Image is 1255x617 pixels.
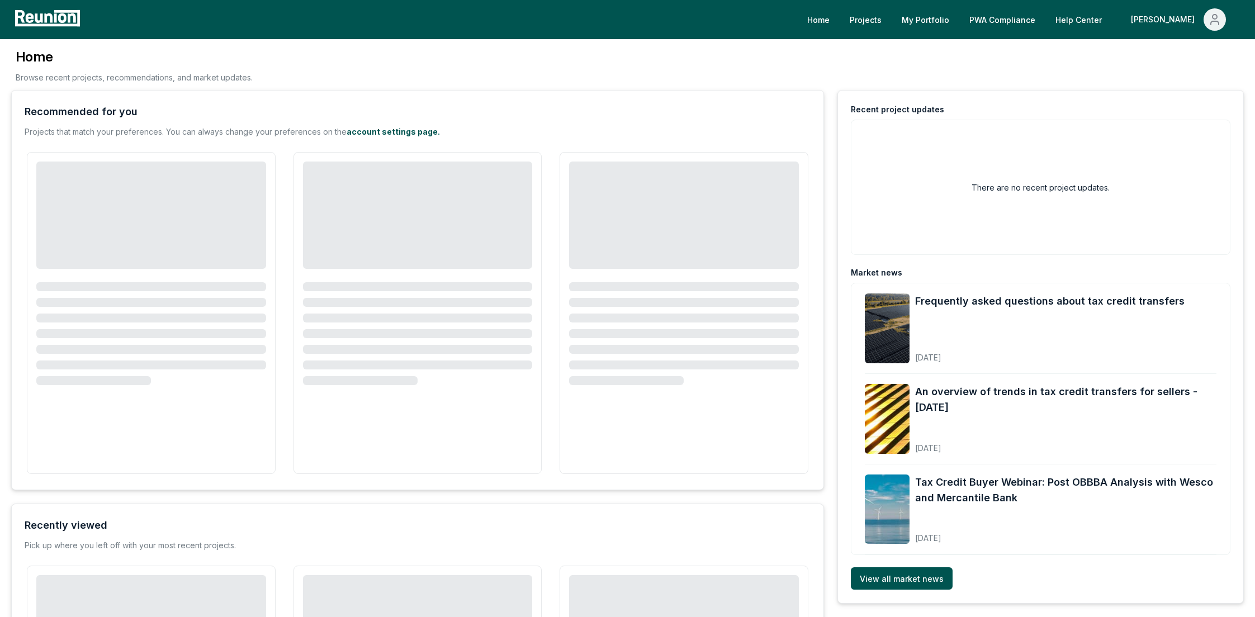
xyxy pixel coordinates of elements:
[16,72,253,83] p: Browse recent projects, recommendations, and market updates.
[972,182,1110,193] h2: There are no recent project updates.
[25,104,138,120] div: Recommended for you
[915,384,1216,415] a: An overview of trends in tax credit transfers for sellers - [DATE]
[865,384,910,454] img: An overview of trends in tax credit transfers for sellers - September 2025
[25,127,347,136] span: Projects that match your preferences. You can always change your preferences on the
[915,524,1216,544] div: [DATE]
[851,104,944,115] div: Recent project updates
[798,8,839,31] a: Home
[25,518,107,533] div: Recently viewed
[347,127,440,136] a: account settings page.
[915,344,1185,363] div: [DATE]
[1046,8,1111,31] a: Help Center
[915,434,1216,454] div: [DATE]
[841,8,891,31] a: Projects
[915,293,1185,309] a: Frequently asked questions about tax credit transfers
[851,567,953,590] a: View all market news
[25,540,236,551] div: Pick up where you left off with your most recent projects.
[1122,8,1235,31] button: [PERSON_NAME]
[865,293,910,363] img: Frequently asked questions about tax credit transfers
[915,474,1216,506] a: Tax Credit Buyer Webinar: Post OBBBA Analysis with Wesco and Mercantile Bank
[865,474,910,544] img: Tax Credit Buyer Webinar: Post OBBBA Analysis with Wesco and Mercantile Bank
[16,48,253,66] h3: Home
[960,8,1044,31] a: PWA Compliance
[893,8,958,31] a: My Portfolio
[1131,8,1199,31] div: [PERSON_NAME]
[851,267,902,278] div: Market news
[798,8,1244,31] nav: Main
